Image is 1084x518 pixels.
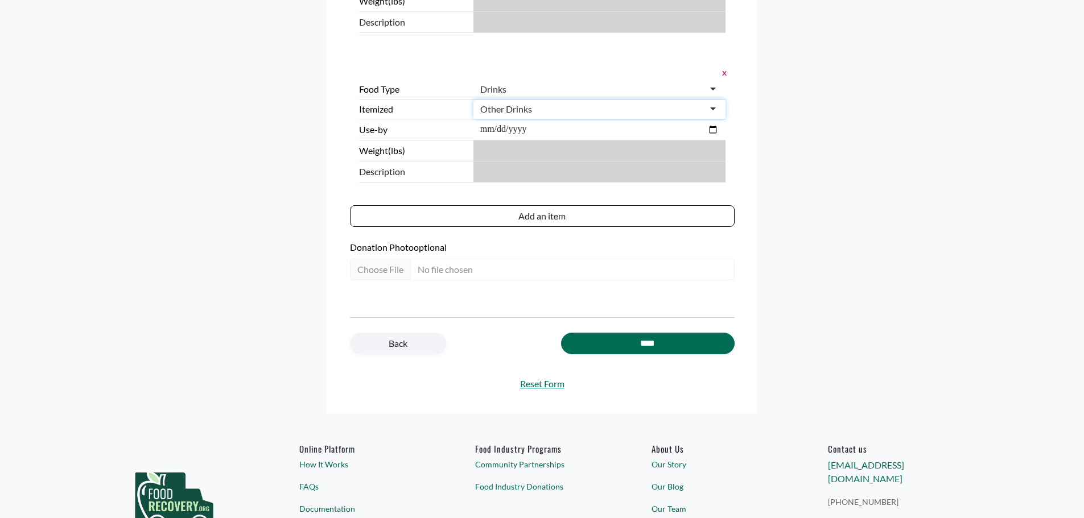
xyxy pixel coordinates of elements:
a: Reset Form [350,377,735,391]
a: Food Industry Donations [475,480,608,492]
a: [EMAIL_ADDRESS][DOMAIN_NAME] [828,459,904,484]
div: Drinks [480,84,506,95]
a: How It Works [299,458,432,470]
span: optional [414,242,447,252]
label: Food Type [359,82,469,96]
a: Back [350,333,446,354]
a: Documentation [299,503,432,515]
label: Use-by [359,123,469,136]
span: Description [359,15,469,29]
a: About Us [652,444,785,454]
label: Donation Photo [350,241,735,254]
a: Community Partnerships [475,458,608,470]
a: [PHONE_NUMBER] [828,496,961,508]
h6: Contact us [828,444,961,454]
h6: Online Platform [299,444,432,454]
a: FAQs [299,480,432,492]
a: Our Blog [652,480,785,492]
label: Weight [359,144,469,158]
a: Our Team [652,503,785,515]
span: Description [359,165,469,179]
div: Other Drinks [480,103,532,115]
h6: Food Industry Programs [475,444,608,454]
a: Our Story [652,458,785,470]
label: Itemized [359,102,469,116]
button: Add an item [350,205,735,227]
button: x [719,65,726,80]
span: (lbs) [388,145,405,156]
